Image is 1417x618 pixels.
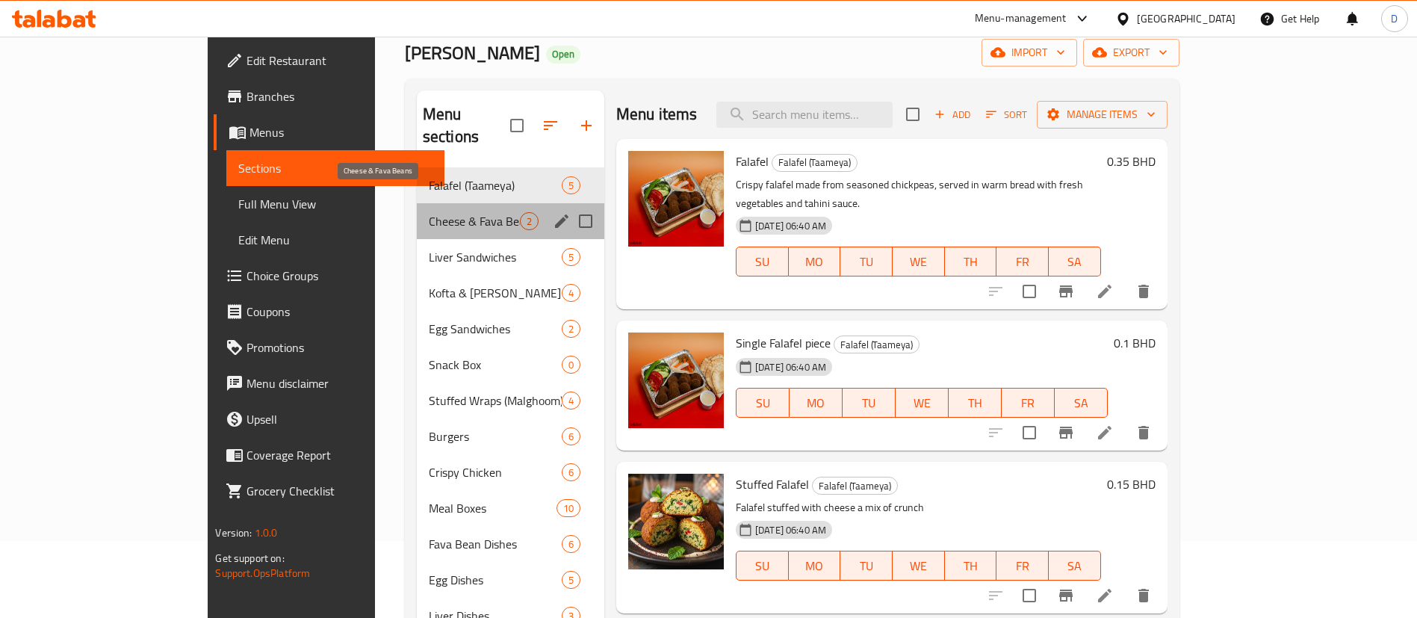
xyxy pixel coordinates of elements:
div: Stuffed Wraps (Malghoom) [429,392,562,410]
button: import [982,39,1077,67]
span: SA [1061,392,1102,414]
a: Grocery Checklist [214,473,444,509]
div: Falafel (Taameya)5 [417,167,604,203]
h6: 0.1 BHD [1114,333,1156,353]
h2: Menu sections [423,103,510,148]
span: FR [1002,251,1043,273]
div: Menu-management [975,10,1067,28]
div: Liver Sandwiches5 [417,239,604,275]
img: Single Falafel piece [628,333,724,428]
a: Coverage Report [214,437,444,473]
span: Stuffed Falafel [736,473,809,495]
span: 6 [562,466,580,480]
span: 1.0.0 [255,523,278,543]
span: [PERSON_NAME] [405,36,540,69]
span: Branches [246,87,432,105]
span: Select to update [1014,417,1045,448]
span: Falafel (Taameya) [772,154,857,171]
span: WE [902,392,943,414]
span: 0 [562,358,580,372]
button: SU [736,551,789,581]
span: MO [796,392,837,414]
a: Choice Groups [214,258,444,294]
div: Snack Box [429,356,562,374]
button: Add [928,103,976,126]
button: MO [789,247,841,276]
div: items [562,427,580,445]
button: export [1083,39,1179,67]
div: Fava Bean Dishes6 [417,526,604,562]
span: Manage items [1049,105,1156,124]
span: Sort sections [533,108,568,143]
button: Branch-specific-item [1048,415,1084,451]
p: Falafel stuffed with cheese a mix of crunch [736,498,1101,517]
span: Coverage Report [246,446,432,464]
span: import [993,43,1065,62]
button: MO [790,388,843,418]
span: Select to update [1014,580,1045,611]
button: SA [1049,551,1101,581]
span: Add [932,106,973,123]
button: delete [1126,578,1162,614]
span: 2 [521,214,538,229]
span: SA [1055,251,1095,273]
button: SA [1049,247,1101,276]
div: Crispy Chicken [429,463,562,481]
span: Select all sections [501,110,533,141]
button: TU [843,388,896,418]
a: Promotions [214,330,444,365]
button: FR [996,247,1049,276]
span: Falafel (Taameya) [834,336,919,353]
span: Choice Groups [246,267,432,285]
div: Falafel (Taameya) [834,336,920,353]
a: Branches [214,78,444,114]
button: WE [896,388,949,418]
a: Menus [214,114,444,150]
span: Falafel [736,150,769,173]
div: Meal Boxes [429,499,556,517]
span: Get support on: [215,549,284,568]
button: SA [1055,388,1108,418]
p: Crispy falafel made from seasoned chickpeas, served in warm bread with fresh vegetables and tahin... [736,176,1101,213]
span: [DATE] 06:40 AM [749,219,832,233]
span: Fava Bean Dishes [429,535,562,553]
span: Select section [897,99,928,130]
div: Falafel (Taameya) [812,477,898,495]
span: TU [846,251,887,273]
div: items [562,320,580,338]
button: SU [736,388,790,418]
span: Edit Menu [238,231,432,249]
div: items [562,176,580,194]
span: WE [899,555,939,577]
span: Upsell [246,410,432,428]
button: TH [949,388,1002,418]
a: Edit Restaurant [214,43,444,78]
span: Single Falafel piece [736,332,831,354]
span: Sort items [976,103,1037,126]
span: SA [1055,555,1095,577]
button: FR [1002,388,1055,418]
span: Version: [215,523,252,543]
button: TH [945,551,997,581]
button: Add section [568,108,604,143]
button: TU [840,551,893,581]
span: Sections [238,159,432,177]
span: TH [951,555,991,577]
span: 4 [562,394,580,408]
span: Coupons [246,303,432,321]
span: SU [742,251,783,273]
a: Edit menu item [1096,424,1114,442]
img: Falafel [628,151,724,247]
div: Cheese & Fava Beans2edit [417,203,604,239]
div: items [562,248,580,266]
span: 2 [562,322,580,336]
button: Manage items [1037,101,1168,129]
div: Egg Dishes5 [417,562,604,598]
div: Crispy Chicken6 [417,454,604,490]
span: [DATE] 06:40 AM [749,523,832,537]
button: delete [1126,274,1162,309]
span: Menus [249,123,432,141]
h6: 0.15 BHD [1107,474,1156,495]
button: Branch-specific-item [1048,274,1084,309]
